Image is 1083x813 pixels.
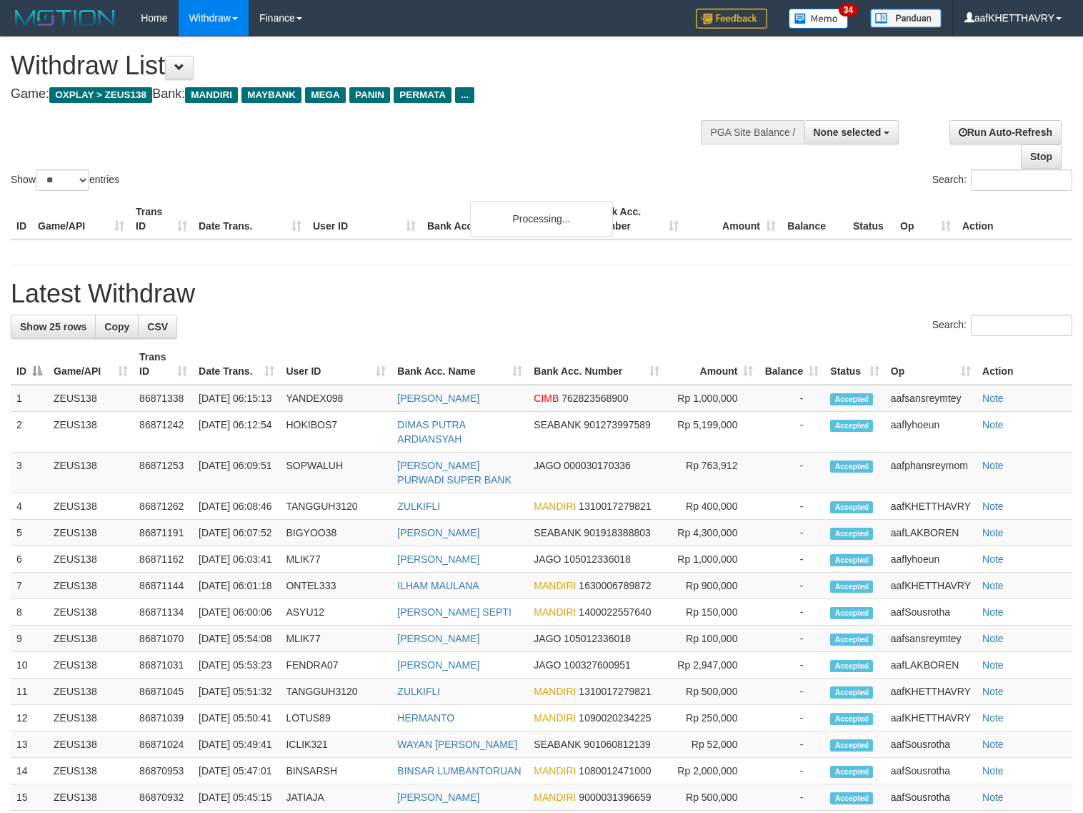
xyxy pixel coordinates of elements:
a: Note [982,501,1004,512]
span: Accepted [830,393,873,405]
td: 86871070 [134,626,193,652]
td: MLIK77 [280,626,391,652]
td: aafKHETTHAVRY [885,493,977,520]
a: Stop [1021,144,1062,169]
td: ZEUS138 [48,758,134,784]
td: 13 [11,731,48,758]
td: - [759,573,824,599]
td: FENDRA07 [280,652,391,679]
td: - [759,679,824,705]
td: ZEUS138 [48,652,134,679]
div: PGA Site Balance / [701,120,804,144]
td: [DATE] 06:03:41 [193,546,280,573]
span: Copy 901273997589 to clipboard [584,419,650,430]
a: Run Auto-Refresh [949,120,1062,144]
span: PANIN [349,87,390,103]
a: [PERSON_NAME] SEPTI [397,606,511,618]
td: BIGYOO38 [280,520,391,546]
span: MANDIRI [185,87,238,103]
td: [DATE] 05:49:41 [193,731,280,758]
td: - [759,626,824,652]
span: Accepted [830,713,873,725]
span: Copy 1090020234225 to clipboard [579,712,651,724]
a: Note [982,553,1004,565]
th: Date Trans. [193,199,307,240]
a: BINSAR LUMBANTORUAN [397,765,521,777]
span: CSV [147,321,168,332]
td: ZEUS138 [48,412,134,453]
span: Copy 901060812139 to clipboard [584,739,650,750]
span: Accepted [830,420,873,432]
span: Accepted [830,686,873,699]
td: Rp 500,000 [665,784,759,811]
td: Rp 150,000 [665,599,759,626]
td: 86871191 [134,520,193,546]
a: Note [982,659,1004,671]
td: 86871253 [134,453,193,493]
a: WAYAN [PERSON_NAME] [397,739,517,750]
span: Copy 105012336018 to clipboard [564,633,630,644]
td: - [759,784,824,811]
td: [DATE] 06:07:52 [193,520,280,546]
td: aafSousrotha [885,758,977,784]
span: MANDIRI [534,580,576,591]
td: Rp 4,300,000 [665,520,759,546]
th: User ID: activate to sort column ascending [280,344,391,385]
span: Copy 000030170336 to clipboard [564,460,630,471]
span: Copy 901918388803 to clipboard [584,527,650,538]
img: Button%20Memo.svg [789,9,849,29]
td: 86871262 [134,493,193,520]
td: ZEUS138 [48,573,134,599]
td: MLIK77 [280,546,391,573]
span: MANDIRI [534,606,576,618]
td: Rp 900,000 [665,573,759,599]
a: Note [982,527,1004,538]
input: Search: [971,169,1072,191]
span: SEABANK [534,739,581,750]
td: 86871039 [134,705,193,731]
th: Op [894,199,957,240]
td: aafKHETTHAVRY [885,705,977,731]
td: - [759,385,824,412]
label: Search: [932,315,1072,336]
td: 86871045 [134,679,193,705]
th: Bank Acc. Number: activate to sort column ascending [528,344,665,385]
span: Copy 1080012471000 to clipboard [579,765,651,777]
td: aaflyhoeun [885,546,977,573]
td: [DATE] 06:15:13 [193,385,280,412]
th: Bank Acc. Number [587,199,684,240]
span: JAGO [534,633,561,644]
th: Balance: activate to sort column ascending [759,344,824,385]
td: 4 [11,493,48,520]
td: ZEUS138 [48,705,134,731]
td: - [759,412,824,453]
th: Trans ID: activate to sort column ascending [134,344,193,385]
td: 86870932 [134,784,193,811]
th: Status [847,199,894,240]
td: 11 [11,679,48,705]
span: Accepted [830,660,873,672]
td: ZEUS138 [48,599,134,626]
th: Amount [684,199,782,240]
td: 14 [11,758,48,784]
td: Rp 52,000 [665,731,759,758]
td: aafphansreymom [885,453,977,493]
td: aafLAKBOREN [885,652,977,679]
span: Accepted [830,607,873,619]
td: aafKHETTHAVRY [885,679,977,705]
td: - [759,731,824,758]
a: ILHAM MAULANA [397,580,479,591]
td: [DATE] 05:54:08 [193,626,280,652]
td: aafSousrotha [885,599,977,626]
td: [DATE] 05:45:15 [193,784,280,811]
span: MEGA [305,87,346,103]
td: 7 [11,573,48,599]
td: Rp 250,000 [665,705,759,731]
span: MANDIRI [534,765,576,777]
td: 12 [11,705,48,731]
a: ZULKIFLI [397,686,440,697]
td: 86871031 [134,652,193,679]
span: SEABANK [534,419,581,430]
span: Copy 1310017279821 to clipboard [579,501,651,512]
th: Bank Acc. Name: activate to sort column ascending [391,344,528,385]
